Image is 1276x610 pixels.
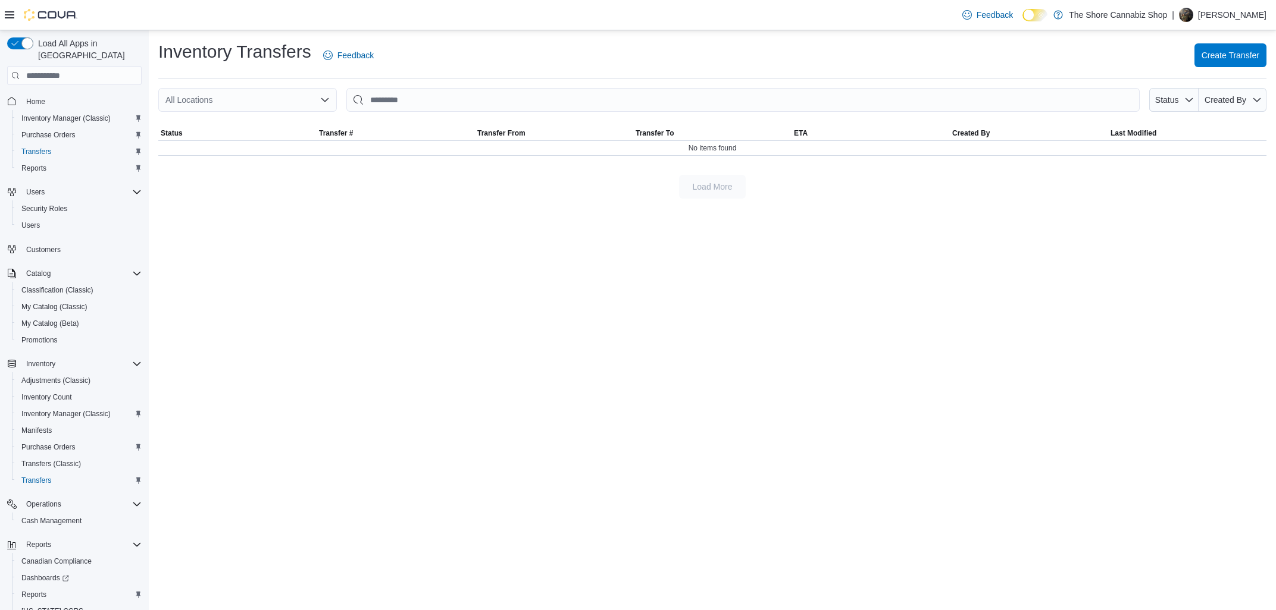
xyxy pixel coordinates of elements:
a: Dashboards [17,571,74,585]
button: Reports [12,160,146,177]
span: Inventory Count [17,390,142,404]
a: Feedback [318,43,379,67]
button: Inventory [2,356,146,372]
button: Load More [679,175,746,199]
span: Transfer To [636,128,674,138]
span: Operations [21,497,142,511]
p: The Shore Cannabiz Shop [1069,8,1167,22]
button: Inventory Manager (Classic) [12,405,146,422]
span: ETA [794,128,808,138]
a: Feedback [958,3,1018,27]
span: Customers [21,242,142,257]
span: Reports [17,161,142,175]
button: Cash Management [12,512,146,529]
button: Purchase Orders [12,439,146,455]
span: Purchase Orders [21,442,76,452]
span: Last Modified [1111,128,1156,138]
button: Users [21,185,49,199]
a: Purchase Orders [17,440,80,454]
button: Inventory Count [12,389,146,405]
span: Reports [21,163,46,173]
a: Classification (Classic) [17,283,98,297]
a: Users [17,218,45,232]
input: Dark Mode [1022,9,1047,21]
span: Reports [21,537,142,552]
button: Transfers (Classic) [12,455,146,472]
span: Transfers (Classic) [17,457,142,471]
p: | [1172,8,1174,22]
span: Adjustments (Classic) [17,373,142,388]
button: Customers [2,241,146,258]
span: Promotions [21,335,58,345]
span: Canadian Compliance [21,556,92,566]
span: Inventory [26,359,55,369]
a: Dashboards [12,570,146,586]
span: Inventory Manager (Classic) [21,114,111,123]
a: My Catalog (Classic) [17,300,92,314]
img: Cova [24,9,77,21]
button: Inventory Manager (Classic) [12,110,146,127]
span: Status [161,128,183,138]
button: Create Transfer [1194,43,1266,67]
span: Feedback [337,49,374,61]
a: Inventory Manager (Classic) [17,111,115,125]
span: Transfers [21,476,51,485]
span: Operations [26,499,61,509]
button: Canadian Compliance [12,553,146,570]
span: Manifests [21,426,52,435]
h1: Inventory Transfers [158,40,311,64]
span: No items found [689,143,737,153]
button: Users [2,184,146,200]
button: Transfer # [317,126,475,140]
button: Security Roles [12,200,146,217]
a: Adjustments (Classic) [17,373,95,388]
span: Inventory [21,357,142,371]
span: Users [26,187,45,197]
span: Catalog [21,266,142,281]
span: Reports [26,540,51,549]
button: Operations [21,497,66,511]
button: Classification (Classic) [12,282,146,298]
button: Status [1149,88,1199,112]
a: Reports [17,161,51,175]
button: Purchase Orders [12,127,146,143]
button: Open list of options [320,95,330,105]
span: Reports [21,590,46,599]
span: Users [21,185,142,199]
input: This is a search bar. After typing your query, hit enter to filter the results lower in the page. [346,88,1140,112]
span: My Catalog (Classic) [17,300,142,314]
span: Transfers [21,147,51,156]
p: [PERSON_NAME] [1198,8,1266,22]
span: My Catalog (Classic) [21,302,87,312]
span: Purchase Orders [21,130,76,140]
span: Status [1155,95,1179,105]
span: Dark Mode [1022,21,1023,22]
button: My Catalog (Beta) [12,315,146,332]
span: Security Roles [17,202,142,216]
span: Catalog [26,269,51,278]
span: Transfer From [477,128,526,138]
span: Purchase Orders [17,128,142,142]
span: Inventory Count [21,392,72,402]
a: Purchase Orders [17,128,80,142]
a: Transfers (Classic) [17,457,86,471]
button: Reports [12,586,146,603]
button: Transfer From [475,126,633,140]
button: Inventory [21,357,60,371]
button: Operations [2,496,146,512]
span: Classification (Classic) [17,283,142,297]
span: Transfers [17,144,142,159]
span: My Catalog (Beta) [17,316,142,331]
span: Adjustments (Classic) [21,376,90,385]
a: Inventory Manager (Classic) [17,407,115,421]
button: Reports [21,537,56,552]
span: Transfers (Classic) [21,459,81,468]
button: Last Modified [1108,126,1266,140]
span: Created By [952,128,990,138]
a: Inventory Count [17,390,77,404]
a: Transfers [17,144,56,159]
span: Inventory Manager (Classic) [21,409,111,419]
span: Load More [693,181,733,193]
button: Transfers [12,472,146,489]
a: Canadian Compliance [17,554,96,568]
